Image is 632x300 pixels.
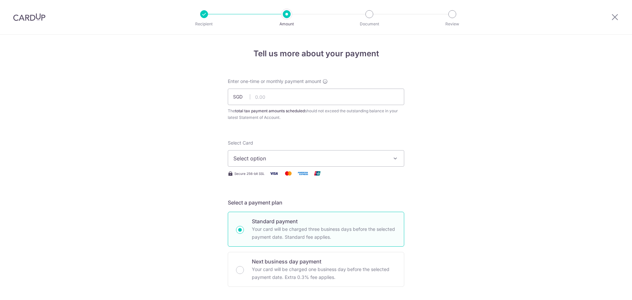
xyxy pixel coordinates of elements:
p: Next business day payment [252,258,396,265]
span: SGD [233,94,250,100]
img: American Express [296,169,309,177]
button: Select option [228,150,404,167]
p: Your card will be charged three business days before the selected payment date. Standard fee appl... [252,225,396,241]
img: Visa [267,169,280,177]
p: Recipient [180,21,228,27]
span: Enter one-time or monthly payment amount [228,78,321,85]
iframe: Opens a widget where you can find more information [590,280,625,297]
img: CardUp [13,13,45,21]
img: Union Pay [311,169,324,177]
div: The should not exceed the outstanding balance in your latest Statement of Account. [228,108,404,121]
h5: Select a payment plan [228,199,404,206]
p: Standard payment [252,217,396,225]
p: Your card will be charged one business day before the selected payment date. Extra 0.3% fee applies. [252,265,396,281]
p: Review [428,21,477,27]
input: 0.00 [228,89,404,105]
span: Secure 256-bit SSL [234,171,265,176]
img: Mastercard [282,169,295,177]
p: Amount [262,21,311,27]
span: Select option [233,154,387,162]
b: total tax payment amounts scheduled [235,108,305,113]
h4: Tell us more about your payment [228,48,404,60]
span: translation missing: en.payables.payment_networks.credit_card.summary.labels.select_card [228,140,253,146]
p: Document [345,21,394,27]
